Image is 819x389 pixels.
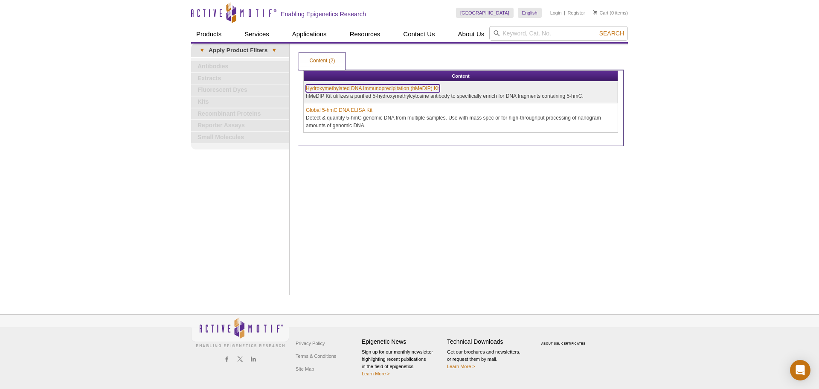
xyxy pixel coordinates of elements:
td: Detect & quantify 5-hmC genomic DNA from multiple samples. Use with mass spec or for high-through... [304,103,618,133]
h4: Technical Downloads [447,338,528,345]
a: Recombinant Proteins [191,108,289,120]
div: Open Intercom Messenger [790,360,810,380]
span: Search [599,30,624,37]
a: Content (2) [299,53,345,70]
p: Sign up for our monthly newsletter highlighting recent publications in the field of epigenetics. [362,348,443,377]
a: Products [191,26,227,42]
input: Keyword, Cat. No. [489,26,628,41]
a: Extracts [191,73,289,84]
h2: Enabling Epigenetics Research [281,10,366,18]
a: English [518,8,542,18]
a: Register [567,10,585,16]
a: Services [239,26,274,42]
a: Login [550,10,562,16]
a: ABOUT SSL CERTIFICATES [541,342,586,345]
h4: Epigenetic News [362,338,443,345]
p: Get our brochures and newsletters, or request them by mail. [447,348,528,370]
a: Antibodies [191,61,289,72]
a: Learn More > [447,364,475,369]
img: Active Motif, [191,315,289,349]
li: (0 items) [593,8,628,18]
a: Terms & Conditions [293,350,338,363]
a: [GEOGRAPHIC_DATA] [456,8,514,18]
img: Your Cart [593,10,597,15]
a: Global 5-hmC DNA ELISA Kit [306,106,372,114]
a: Learn More > [362,371,390,376]
a: Kits [191,97,289,108]
td: hMeDIP Kit utilizes a purified 5-hydroxymethylcytosine antibody to specifically enrich for DNA fr... [304,82,618,103]
a: Small Molecules [191,132,289,143]
table: Click to Verify - This site chose Symantec SSL for secure e-commerce and confidential communicati... [532,330,596,348]
a: Contact Us [398,26,440,42]
a: Privacy Policy [293,337,327,350]
a: Resources [345,26,386,42]
a: About Us [453,26,490,42]
span: ▾ [267,47,281,54]
a: Reporter Assays [191,120,289,131]
li: | [564,8,565,18]
a: Hydroxymethylated DNA Immunoprecipitation (hMeDIP) Kit [306,85,440,92]
a: Site Map [293,363,316,375]
span: ▾ [195,47,209,54]
a: Cart [593,10,608,16]
a: ▾Apply Product Filters▾ [191,44,289,57]
a: Fluorescent Dyes [191,85,289,96]
a: Applications [287,26,332,42]
button: Search [597,29,627,37]
th: Content [304,71,618,82]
